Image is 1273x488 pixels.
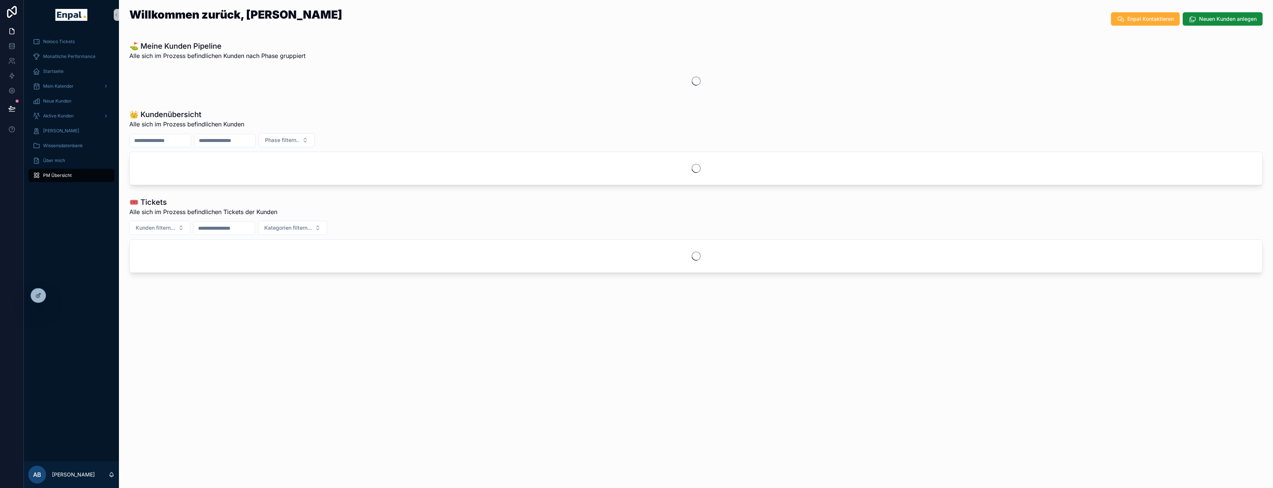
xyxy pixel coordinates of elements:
img: App logo [55,9,87,21]
span: PM Übersicht [43,172,72,178]
a: Monatliche Performance [28,50,114,63]
h1: ⛳ Meine Kunden Pipeline [129,41,306,51]
span: Neuen Kunden anlegen [1199,15,1257,23]
span: Monatliche Performance [43,54,96,59]
a: Neue Kunden [28,94,114,108]
h1: Willkommen zurück, [PERSON_NAME] [129,9,342,20]
a: PM Übersicht [28,169,114,182]
span: AB [33,470,41,479]
span: Alle sich im Prozess befindlichen Tickets der Kunden [129,207,277,216]
h1: 👑 Kundenübersicht [129,109,244,120]
span: Kategorien filtern... [264,224,312,232]
a: [PERSON_NAME] [28,124,114,138]
span: Mein Kalender [43,83,74,89]
span: Wissensdatenbank [43,143,83,149]
a: Noloco Tickets [28,35,114,48]
button: Enpal Kontaktieren [1111,12,1180,26]
span: Alle sich im Prozess befindlichen Kunden nach Phase gruppiert [129,51,306,60]
div: scrollable content [24,30,119,192]
a: Startseite [28,65,114,78]
span: Alle sich im Prozess befindlichen Kunden [129,120,244,129]
span: [PERSON_NAME] [43,128,79,134]
span: Phase filtern.. [265,136,299,144]
span: Enpal Kontaktieren [1127,15,1174,23]
button: Select Button [129,221,190,235]
p: [PERSON_NAME] [52,471,95,478]
a: Mein Kalender [28,80,114,93]
button: Select Button [258,221,327,235]
span: Neue Kunden [43,98,71,104]
span: Kunden filtern... [136,224,175,232]
span: Aktive Kunden [43,113,74,119]
a: Über mich [28,154,114,167]
a: Aktive Kunden [28,109,114,123]
span: Startseite [43,68,64,74]
a: Wissensdatenbank [28,139,114,152]
span: Noloco Tickets [43,39,75,45]
span: Über mich [43,158,65,164]
h1: 🎟️ Tickets [129,197,277,207]
button: Select Button [259,133,314,147]
button: Neuen Kunden anlegen [1183,12,1263,26]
